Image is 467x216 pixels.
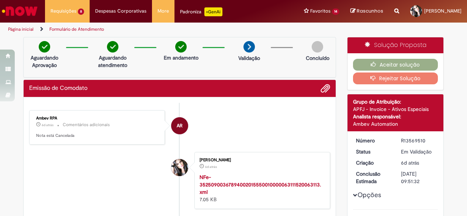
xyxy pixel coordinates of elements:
[36,133,159,139] p: Nota está Cancelada
[39,41,50,53] img: check-circle-green.png
[95,7,146,15] span: Despesas Corporativas
[401,159,419,166] time: 26/09/2025 09:51:28
[204,7,222,16] p: +GenAi
[401,170,435,185] div: [DATE] 09:51:32
[350,170,396,185] dt: Conclusão Estimada
[332,9,339,15] span: 14
[353,72,438,84] button: Rejeitar Solução
[401,159,419,166] span: 6d atrás
[350,148,396,155] dt: Status
[353,113,438,120] div: Analista responsável:
[175,41,187,53] img: check-circle-green.png
[164,54,198,61] p: Em andamento
[353,120,438,128] div: Ambev Automation
[353,98,438,105] div: Grupo de Atribuição:
[177,117,183,135] span: AR
[171,117,188,134] div: Ambev RPA
[401,148,435,155] div: Em Validação
[424,8,461,14] span: [PERSON_NAME]
[200,173,322,203] div: 7.05 KB
[350,137,396,144] dt: Número
[347,37,444,53] div: Solução Proposta
[42,123,53,127] time: 26/09/2025 11:03:13
[107,41,118,53] img: check-circle-green.png
[51,7,76,15] span: Requisições
[78,9,84,15] span: 8
[49,26,104,32] a: Formulário de Atendimento
[95,54,131,69] p: Aguardando atendimento
[353,105,438,113] div: APFJ - Invoice - Ativos Especiais
[350,8,383,15] a: Rascunhos
[36,116,159,121] div: Ambev RPA
[42,123,53,127] span: 6d atrás
[306,54,329,62] p: Concluído
[238,54,260,62] p: Validação
[8,26,34,32] a: Página inicial
[200,174,321,195] a: NFe-35250900367894002015550010000063111520063113.xml
[401,159,435,166] div: 26/09/2025 09:51:28
[158,7,169,15] span: More
[1,4,39,18] img: ServiceNow
[310,7,331,15] span: Favoritos
[27,54,62,69] p: Aguardando Aprovação
[401,137,435,144] div: R13569510
[63,122,110,128] small: Comentários adicionais
[350,159,396,166] dt: Criação
[200,158,322,162] div: [PERSON_NAME]
[29,85,87,92] h2: Emissão de Comodato Histórico de tíquete
[243,41,255,53] img: arrow-next.png
[6,23,306,36] ul: Trilhas de página
[321,84,330,93] button: Adicionar anexos
[357,7,383,14] span: Rascunhos
[180,7,222,16] div: Padroniza
[205,165,217,169] span: 6d atrás
[205,165,217,169] time: 26/09/2025 09:47:15
[353,59,438,71] button: Aceitar solução
[312,41,323,53] img: img-circle-grey.png
[171,159,188,176] div: Cintia Lorena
